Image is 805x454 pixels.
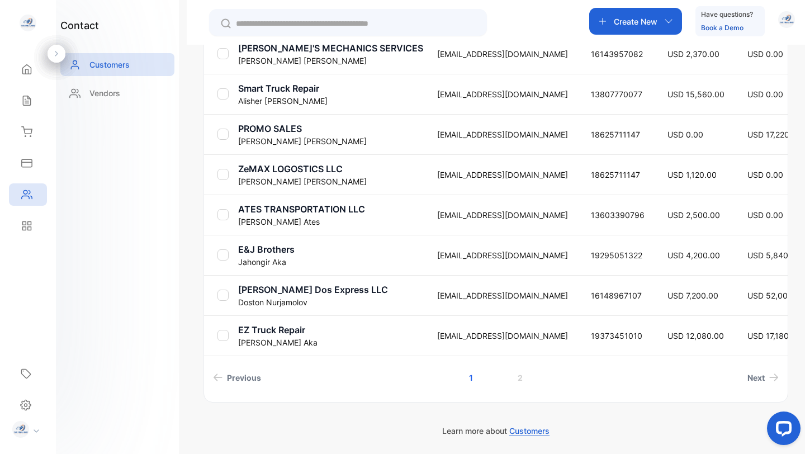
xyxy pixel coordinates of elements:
span: USD 0.00 [747,170,783,179]
p: PROMO SALES [238,122,423,135]
p: ZeMAX LOGOSTICS LLC [238,162,423,176]
span: USD 1,120.00 [667,170,717,179]
p: ATES TRANSPORTATION LLC [238,202,423,216]
p: Smart Truck Repair [238,82,423,95]
span: USD 0.00 [747,89,783,99]
span: Next [747,372,765,384]
p: Alisher [PERSON_NAME] [238,95,423,107]
span: USD 2,370.00 [667,49,719,59]
p: 16148967107 [591,290,645,301]
a: Book a Demo [701,23,744,32]
p: Learn more about [203,425,788,437]
p: [EMAIL_ADDRESS][DOMAIN_NAME] [437,129,568,140]
p: [EMAIL_ADDRESS][DOMAIN_NAME] [437,330,568,342]
p: [EMAIL_ADDRESS][DOMAIN_NAME] [437,209,568,221]
img: avatar [778,11,795,28]
span: Previous [227,372,261,384]
p: Customers [89,59,130,70]
p: Create New [614,16,657,27]
p: [EMAIL_ADDRESS][DOMAIN_NAME] [437,48,568,60]
p: [EMAIL_ADDRESS][DOMAIN_NAME] [437,169,568,181]
p: [PERSON_NAME] [PERSON_NAME] [238,176,423,187]
p: [PERSON_NAME]'S MECHANICS SERVICES [238,41,423,55]
p: 19295051322 [591,249,645,261]
p: 19373451010 [591,330,645,342]
span: USD 4,200.00 [667,250,720,260]
a: Next page [743,367,783,388]
p: 13603390796 [591,209,645,221]
span: USD 15,560.00 [667,89,724,99]
button: Create New [589,8,682,35]
span: USD 5,840.00 [747,250,801,260]
p: 16143957082 [591,48,645,60]
p: [PERSON_NAME] Ates [238,216,423,228]
p: Vendors [89,87,120,99]
p: [PERSON_NAME] [PERSON_NAME] [238,55,423,67]
span: USD 7,200.00 [667,291,718,300]
span: USD 0.00 [747,49,783,59]
img: logo [20,15,36,31]
p: [PERSON_NAME] Aka [238,337,423,348]
p: 18625711147 [591,129,645,140]
p: [EMAIL_ADDRESS][DOMAIN_NAME] [437,290,568,301]
a: Page 2 [504,367,536,388]
span: USD 17,220.00 [747,130,802,139]
p: 13807770077 [591,88,645,100]
p: [PERSON_NAME] [PERSON_NAME] [238,135,423,147]
p: EZ Truck Repair [238,323,423,337]
ul: Pagination [204,367,788,388]
span: Customers [509,426,550,436]
span: USD 0.00 [747,210,783,220]
a: Page 1 is your current page [456,367,486,388]
p: [PERSON_NAME] Dos Express LLC [238,283,423,296]
button: avatar [778,8,795,35]
a: Previous page [209,367,266,388]
p: Doston Nurjamolov [238,296,423,308]
span: USD 17,180.00 [747,331,801,340]
h1: contact [60,18,99,33]
p: [EMAIL_ADDRESS][DOMAIN_NAME] [437,88,568,100]
p: [EMAIL_ADDRESS][DOMAIN_NAME] [437,249,568,261]
a: Vendors [60,82,174,105]
span: USD 52,000.00 [747,291,805,300]
span: USD 2,500.00 [667,210,720,220]
iframe: LiveChat chat widget [758,407,805,454]
p: Jahongir Aka [238,256,423,268]
p: Have questions? [701,9,753,20]
img: profile [12,421,29,438]
p: 18625711147 [591,169,645,181]
span: USD 12,080.00 [667,331,724,340]
p: E&J Brothers [238,243,423,256]
a: Customers [60,53,174,76]
span: USD 0.00 [667,130,703,139]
